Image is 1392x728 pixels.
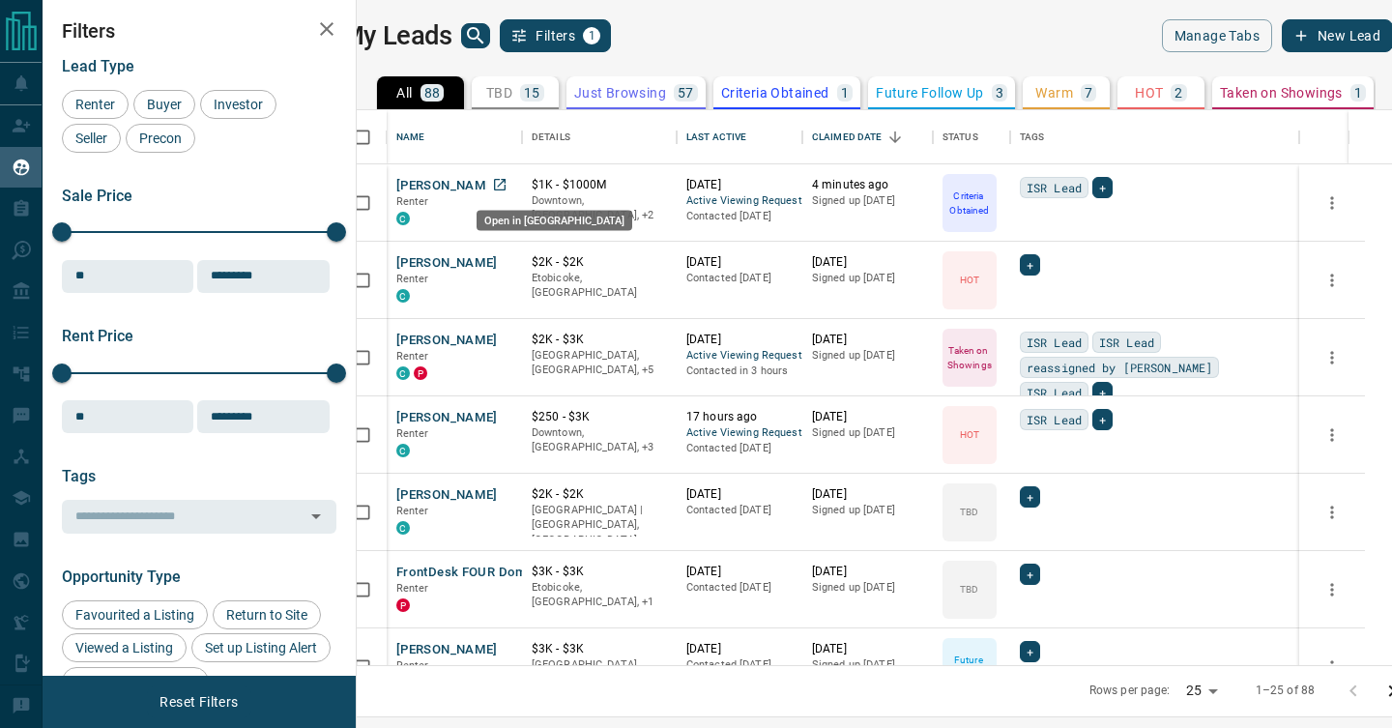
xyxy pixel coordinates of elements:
[812,254,923,271] p: [DATE]
[133,90,195,119] div: Buyer
[802,110,933,164] div: Claimed Date
[944,343,995,372] p: Taken on Showings
[207,97,270,112] span: Investor
[1318,575,1347,604] button: more
[396,350,429,363] span: Renter
[1256,683,1315,699] p: 1–25 of 88
[387,110,522,164] div: Name
[686,580,793,596] p: Contacted [DATE]
[686,193,793,210] span: Active Viewing Request
[960,505,978,519] p: TBD
[1027,642,1033,661] span: +
[1020,486,1040,508] div: +
[1099,178,1106,197] span: +
[198,640,324,655] span: Set up Listing Alert
[396,409,498,427] button: [PERSON_NAME]
[1027,565,1033,584] span: +
[532,409,667,425] p: $250 - $3K
[396,212,410,225] div: condos.ca
[1318,498,1347,527] button: more
[1035,86,1073,100] p: Warm
[812,271,923,286] p: Signed up [DATE]
[686,503,793,518] p: Contacted [DATE]
[396,659,429,672] span: Renter
[341,20,452,51] h1: My Leads
[1099,410,1106,429] span: +
[396,427,429,440] span: Renter
[1099,333,1154,352] span: ISR Lead
[532,503,667,548] p: [GEOGRAPHIC_DATA] | [GEOGRAPHIC_DATA], [GEOGRAPHIC_DATA]
[1318,189,1347,218] button: more
[532,271,667,301] p: Etobicoke, [GEOGRAPHIC_DATA]
[933,110,1010,164] div: Status
[396,564,660,582] button: FrontDesk FOUR Dominion [PERSON_NAME]
[424,86,441,100] p: 88
[69,131,114,146] span: Seller
[812,503,923,518] p: Signed up [DATE]
[686,209,793,224] p: Contacted [DATE]
[1027,255,1033,275] span: +
[1354,86,1362,100] p: 1
[1099,383,1106,402] span: +
[1092,177,1113,198] div: +
[686,364,793,379] p: Contacted in 3 hours
[1318,266,1347,295] button: more
[62,124,121,153] div: Seller
[812,486,923,503] p: [DATE]
[396,332,498,350] button: [PERSON_NAME]
[1020,254,1040,276] div: +
[461,23,490,48] button: search button
[996,86,1003,100] p: 3
[532,348,667,378] p: Etobicoke, Midtown | Central, North York, West End, Toronto
[1092,409,1113,430] div: +
[69,607,201,623] span: Favourited a Listing
[62,467,96,485] span: Tags
[396,486,498,505] button: [PERSON_NAME]
[62,568,181,586] span: Opportunity Type
[960,273,979,287] p: HOT
[812,580,923,596] p: Signed up [DATE]
[1178,677,1225,705] div: 25
[721,86,829,100] p: Criteria Obtained
[686,177,793,193] p: [DATE]
[686,564,793,580] p: [DATE]
[812,641,923,657] p: [DATE]
[396,521,410,535] div: condos.ca
[62,633,187,662] div: Viewed a Listing
[812,177,923,193] p: 4 minutes ago
[686,271,793,286] p: Contacted [DATE]
[396,110,425,164] div: Name
[62,600,208,629] div: Favourited a Listing
[677,110,802,164] div: Last Active
[132,131,188,146] span: Precon
[876,86,983,100] p: Future Follow Up
[686,425,793,442] span: Active Viewing Request
[812,409,923,425] p: [DATE]
[812,193,923,209] p: Signed up [DATE]
[1162,19,1272,52] button: Manage Tabs
[960,427,979,442] p: HOT
[812,425,923,441] p: Signed up [DATE]
[574,86,666,100] p: Just Browsing
[532,110,570,164] div: Details
[686,486,793,503] p: [DATE]
[882,124,909,151] button: Sort
[62,19,336,43] h2: Filters
[812,348,923,364] p: Signed up [DATE]
[960,582,978,597] p: TBD
[686,641,793,657] p: [DATE]
[62,187,132,205] span: Sale Price
[191,633,331,662] div: Set up Listing Alert
[532,332,667,348] p: $2K - $3K
[1020,641,1040,662] div: +
[396,273,429,285] span: Renter
[396,505,429,517] span: Renter
[219,607,314,623] span: Return to Site
[147,685,250,718] button: Reset Filters
[1027,178,1082,197] span: ISR Lead
[532,193,667,223] p: North York, Toronto
[62,327,133,345] span: Rent Price
[585,29,598,43] span: 1
[303,503,330,530] button: Open
[1020,110,1045,164] div: Tags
